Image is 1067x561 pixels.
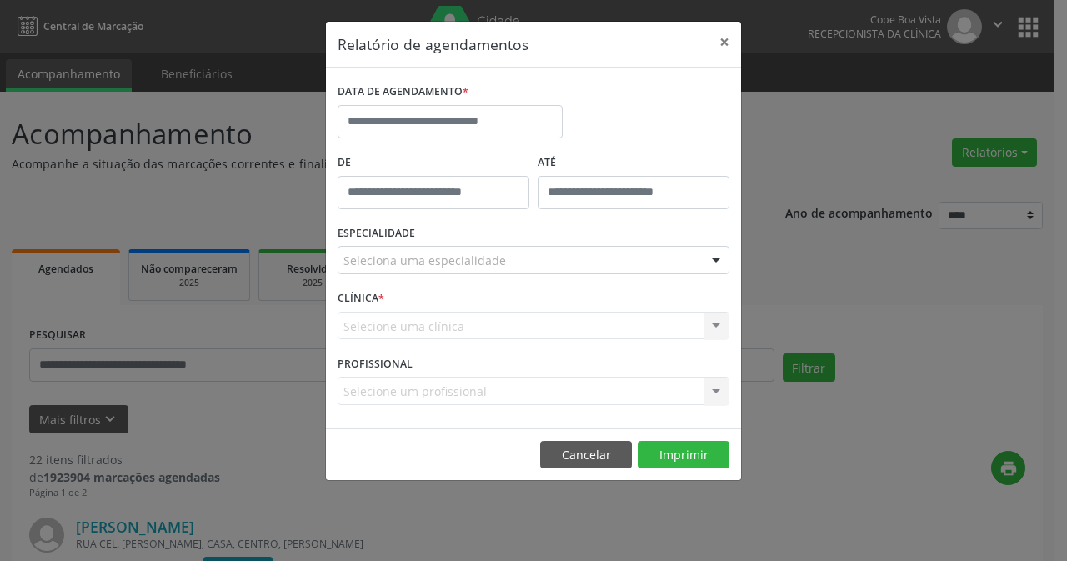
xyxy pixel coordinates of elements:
[338,150,529,176] label: De
[338,79,468,105] label: DATA DE AGENDAMENTO
[540,441,632,469] button: Cancelar
[343,252,506,269] span: Seleciona uma especialidade
[338,351,413,377] label: PROFISSIONAL
[338,286,384,312] label: CLÍNICA
[338,221,415,247] label: ESPECIALIDADE
[338,33,528,55] h5: Relatório de agendamentos
[538,150,729,176] label: ATÉ
[638,441,729,469] button: Imprimir
[708,22,741,63] button: Close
